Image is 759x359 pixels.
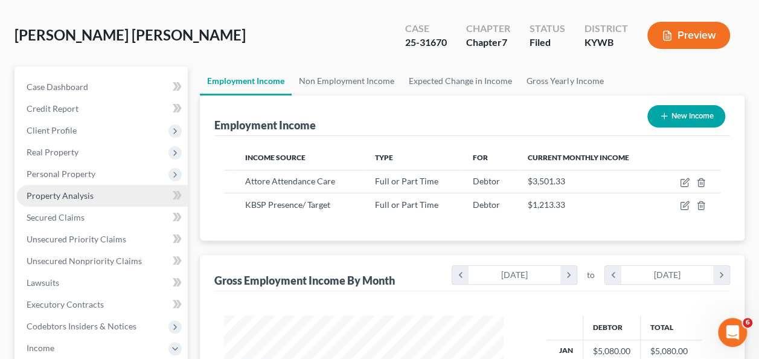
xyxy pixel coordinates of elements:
[375,176,438,186] span: Full or Part Time
[466,36,510,50] div: Chapter
[27,299,104,309] span: Executory Contracts
[214,118,316,132] div: Employment Income
[27,125,77,135] span: Client Profile
[405,22,447,36] div: Case
[375,199,438,210] span: Full or Part Time
[466,22,510,36] div: Chapter
[743,318,752,328] span: 6
[27,169,95,179] span: Personal Property
[718,318,747,347] iframe: Intercom live chat
[605,266,621,284] i: chevron_left
[528,153,629,162] span: Current Monthly Income
[375,153,393,162] span: Type
[27,256,142,266] span: Unsecured Nonpriority Claims
[17,294,188,315] a: Executory Contracts
[405,36,447,50] div: 25-31670
[473,176,500,186] span: Debtor
[27,321,136,331] span: Codebtors Insiders & Notices
[530,22,565,36] div: Status
[27,147,78,157] span: Real Property
[469,266,561,284] div: [DATE]
[17,76,188,98] a: Case Dashboard
[17,98,188,120] a: Credit Report
[528,199,565,210] span: $1,213.33
[214,273,395,288] div: Gross Employment Income By Month
[519,66,610,95] a: Gross Yearly Income
[17,272,188,294] a: Lawsuits
[560,266,577,284] i: chevron_right
[292,66,402,95] a: Non Employment Income
[27,277,59,288] span: Lawsuits
[17,228,188,250] a: Unsecured Priority Claims
[713,266,729,284] i: chevron_right
[473,153,488,162] span: For
[27,190,94,201] span: Property Analysis
[27,343,54,353] span: Income
[245,176,335,186] span: Attore Attendance Care
[27,212,85,222] span: Secured Claims
[587,269,595,281] span: to
[17,250,188,272] a: Unsecured Nonpriority Claims
[27,103,78,114] span: Credit Report
[584,36,628,50] div: KYWB
[200,66,292,95] a: Employment Income
[528,176,565,186] span: $3,501.33
[584,22,628,36] div: District
[402,66,519,95] a: Expected Change in Income
[502,36,507,48] span: 7
[621,266,714,284] div: [DATE]
[245,153,306,162] span: Income Source
[17,185,188,207] a: Property Analysis
[647,22,730,49] button: Preview
[640,315,702,340] th: Total
[452,266,469,284] i: chevron_left
[473,199,500,210] span: Debtor
[647,105,725,128] button: New Income
[14,26,246,44] span: [PERSON_NAME] [PERSON_NAME]
[530,36,565,50] div: Filed
[593,345,630,357] div: $5,080.00
[17,207,188,228] a: Secured Claims
[27,82,88,92] span: Case Dashboard
[27,234,126,244] span: Unsecured Priority Claims
[583,315,640,340] th: Debtor
[245,199,330,210] span: KBSP Presence/ Target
